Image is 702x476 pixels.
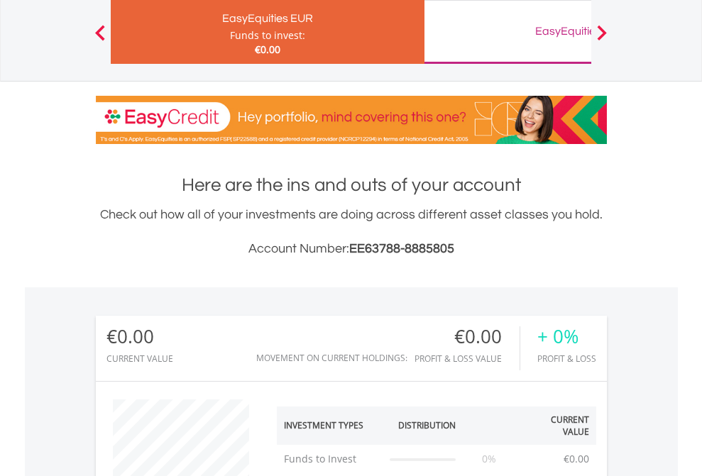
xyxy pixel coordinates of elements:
[349,242,454,255] span: EE63788-8885805
[230,28,305,43] div: Funds to invest:
[537,354,596,363] div: Profit & Loss
[588,32,616,46] button: Next
[277,406,383,445] th: Investment Types
[255,43,280,56] span: €0.00
[256,353,407,362] div: Movement on Current Holdings:
[556,445,596,473] td: €0.00
[86,32,114,46] button: Previous
[96,205,607,259] div: Check out how all of your investments are doing across different asset classes you hold.
[398,419,456,431] div: Distribution
[516,406,596,445] th: Current Value
[106,326,173,347] div: €0.00
[96,239,607,259] h3: Account Number:
[415,354,520,363] div: Profit & Loss Value
[415,326,520,347] div: €0.00
[277,445,383,473] td: Funds to Invest
[96,172,607,198] h1: Here are the ins and outs of your account
[96,96,607,144] img: EasyCredit Promotion Banner
[463,445,516,473] td: 0%
[106,354,173,363] div: CURRENT VALUE
[537,326,596,347] div: + 0%
[119,9,416,28] div: EasyEquities EUR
